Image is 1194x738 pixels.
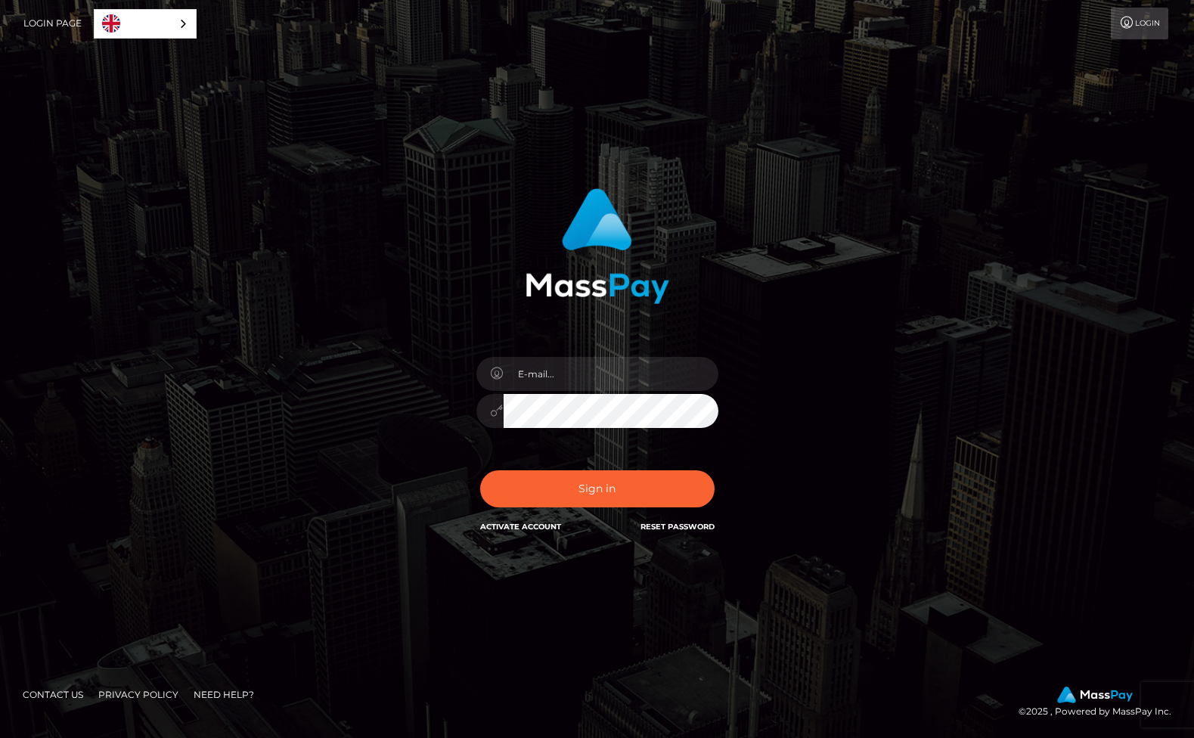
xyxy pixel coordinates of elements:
a: Contact Us [17,683,89,706]
a: Login Page [23,8,82,39]
img: MassPay [1057,687,1133,703]
div: © 2025 , Powered by MassPay Inc. [1019,687,1183,720]
input: E-mail... [504,357,718,391]
a: Need Help? [188,683,260,706]
a: Activate Account [480,522,561,532]
button: Sign in [480,470,715,507]
a: Privacy Policy [92,683,185,706]
aside: Language selected: English [94,9,197,39]
a: English [95,10,196,38]
img: MassPay Login [526,188,669,304]
div: Language [94,9,197,39]
a: Login [1111,8,1168,39]
a: Reset Password [640,522,715,532]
